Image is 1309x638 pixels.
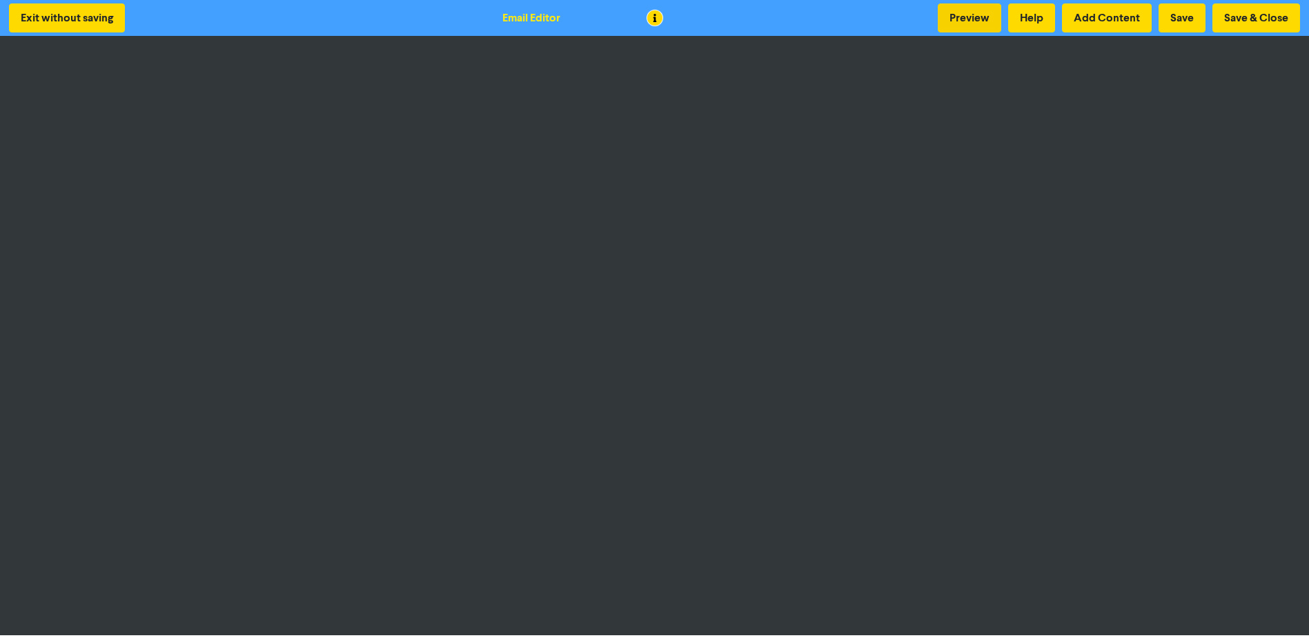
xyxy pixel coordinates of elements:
button: Save & Close [1212,3,1300,32]
div: Email Editor [502,10,560,26]
button: Help [1008,3,1055,32]
button: Exit without saving [9,3,125,32]
button: Save [1159,3,1205,32]
button: Preview [938,3,1001,32]
button: Add Content [1062,3,1152,32]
